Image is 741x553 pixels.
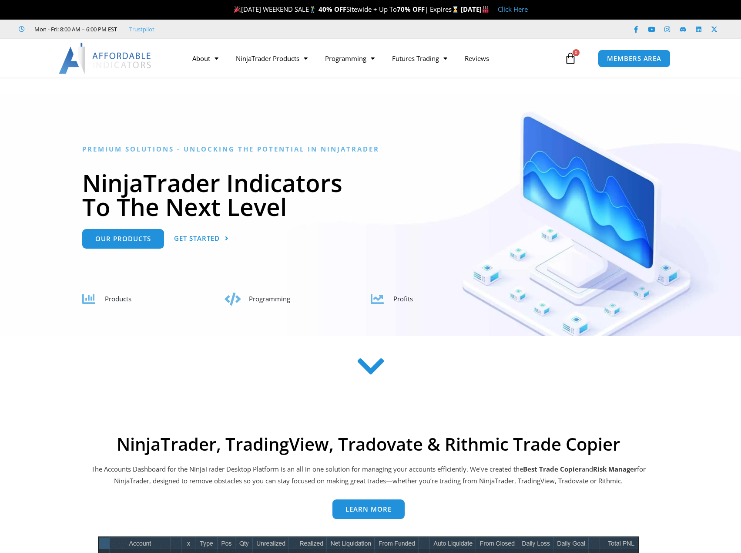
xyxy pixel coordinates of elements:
strong: 70% OFF [397,5,425,13]
span: Mon - Fri: 8:00 AM – 6:00 PM EST [32,24,117,34]
a: Get Started [174,229,229,249]
span: Profits [393,294,413,303]
a: 0 [551,46,590,71]
a: Our Products [82,229,164,249]
a: Futures Trading [383,48,456,68]
a: Trustpilot [129,24,154,34]
img: 🏌️‍♂️ [309,6,316,13]
nav: Menu [184,48,562,68]
h2: NinjaTrader, TradingView, Tradovate & Rithmic Trade Copier [90,434,647,455]
img: 🎉 [234,6,241,13]
span: Learn more [345,506,392,513]
img: LogoAI | Affordable Indicators – NinjaTrader [59,43,152,74]
a: Programming [316,48,383,68]
a: Learn more [332,499,405,519]
h6: Premium Solutions - Unlocking the Potential in NinjaTrader [82,145,659,153]
p: The Accounts Dashboard for the NinjaTrader Desktop Platform is an all in one solution for managin... [90,463,647,488]
strong: Risk Manager [593,465,637,473]
a: About [184,48,227,68]
a: Reviews [456,48,498,68]
span: 0 [573,49,580,56]
strong: [DATE] [461,5,489,13]
a: NinjaTrader Products [227,48,316,68]
span: Our Products [95,236,151,242]
img: ⌛ [452,6,459,13]
b: Best Trade Copier [523,465,582,473]
h1: NinjaTrader Indicators To The Next Level [82,171,659,219]
span: Programming [249,294,290,303]
img: 🏭 [482,6,489,13]
a: Click Here [498,5,528,13]
span: Products [105,294,131,303]
span: Get Started [174,235,220,242]
span: [DATE] WEEKEND SALE Sitewide + Up To | Expires [232,5,460,13]
strong: 40% OFF [319,5,346,13]
a: MEMBERS AREA [598,50,671,67]
span: MEMBERS AREA [607,55,661,62]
